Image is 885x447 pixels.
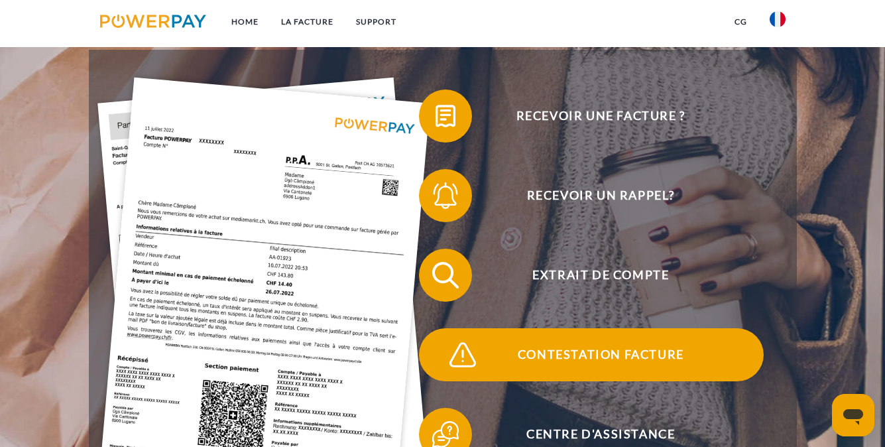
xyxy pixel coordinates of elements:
img: qb_search.svg [429,259,462,292]
img: qb_bill.svg [429,99,462,133]
button: Contestation Facture [419,328,764,381]
a: Support [345,10,408,34]
span: Contestation Facture [438,328,763,381]
img: fr [770,11,786,27]
button: Recevoir une facture ? [419,90,764,143]
span: Extrait de compte [438,249,763,302]
a: LA FACTURE [270,10,345,34]
button: Extrait de compte [419,249,764,302]
span: Recevoir une facture ? [438,90,763,143]
iframe: Bouton de lancement de la fenêtre de messagerie [832,394,874,436]
span: Recevoir un rappel? [438,169,763,222]
img: qb_warning.svg [446,338,479,371]
a: Home [220,10,270,34]
a: CG [723,10,758,34]
img: qb_bell.svg [429,179,462,212]
button: Recevoir un rappel? [419,169,764,222]
img: logo-powerpay.svg [100,15,207,28]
